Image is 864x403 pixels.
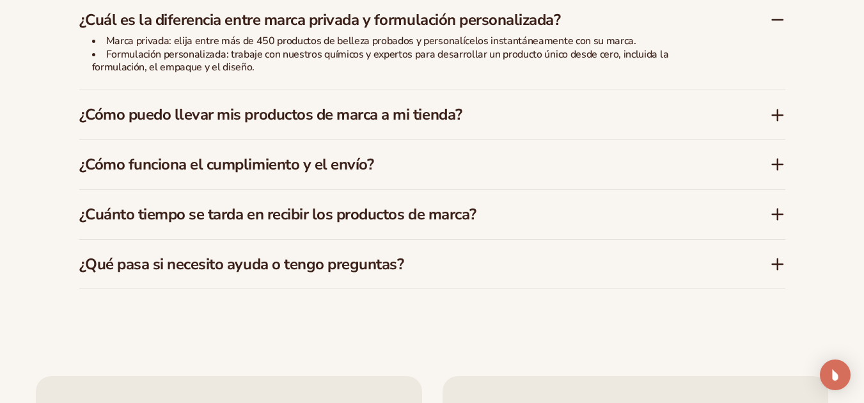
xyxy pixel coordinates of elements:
font: ¿Qué pasa si necesito ayuda o tengo preguntas? [79,254,404,274]
font: ¿Cuánto tiempo se tarda en recibir los productos de marca? [79,204,476,225]
font: ¿Cómo puedo llevar mis productos de marca a mi tienda? [79,104,462,125]
font: ¿Cuál es la diferencia entre marca privada y formulación personalizada? [79,10,561,30]
font: ¿Cómo funciona el cumplimiento y el envío? [79,154,374,175]
font: Marca privada: elija entre más de 450 productos de belleza probados y personalícelos instantáneam... [106,34,636,48]
font: Formulación personalizada: trabaje con nuestros químicos y expertos para desarrollar un producto ... [92,47,669,75]
div: Open Intercom Messenger [820,360,851,390]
